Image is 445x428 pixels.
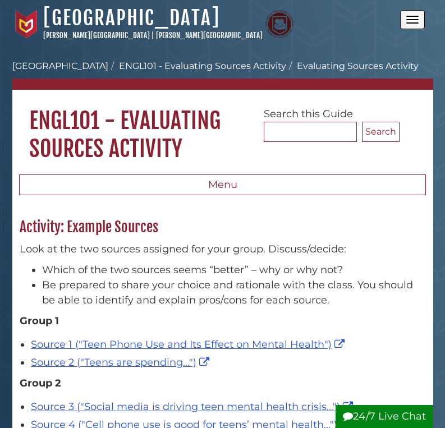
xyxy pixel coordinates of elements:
a: Source 2 ("Teens are spending...") [31,356,212,369]
button: Open the menu [400,10,425,29]
span: | [152,31,154,40]
a: [GEOGRAPHIC_DATA] [43,6,220,30]
li: Evaluating Sources Activity [286,59,419,73]
h2: Activity: Example Sources [14,218,431,236]
a: [GEOGRAPHIC_DATA] [12,61,108,71]
img: Calvin University [12,10,40,38]
button: Search [362,122,400,142]
nav: breadcrumb [12,59,433,90]
a: [PERSON_NAME][GEOGRAPHIC_DATA] [43,31,150,40]
strong: Group 1 [20,315,59,327]
img: Calvin Theological Seminary [265,10,293,38]
strong: Group 2 [20,377,61,389]
a: Source 3 ("Social media is driving teen mental health crisis...") [31,401,356,413]
li: Be prepared to share your choice and rationale with the class. You should be able to identify and... [42,278,425,308]
h1: ENGL101 - Evaluating Sources Activity [12,90,433,163]
a: [PERSON_NAME][GEOGRAPHIC_DATA] [156,31,263,40]
a: ENGL101 - Evaluating Sources Activity [119,61,286,71]
button: 24/7 Live Chat [336,405,433,428]
li: Which of the two sources seems “better” – why or why not? [42,263,425,278]
a: Source 1 ("Teen Phone Use and Its Effect on Mental Health") [31,338,347,351]
button: Menu [19,174,426,196]
p: Look at the two sources assigned for your group. Discuss/decide: [20,242,425,257]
